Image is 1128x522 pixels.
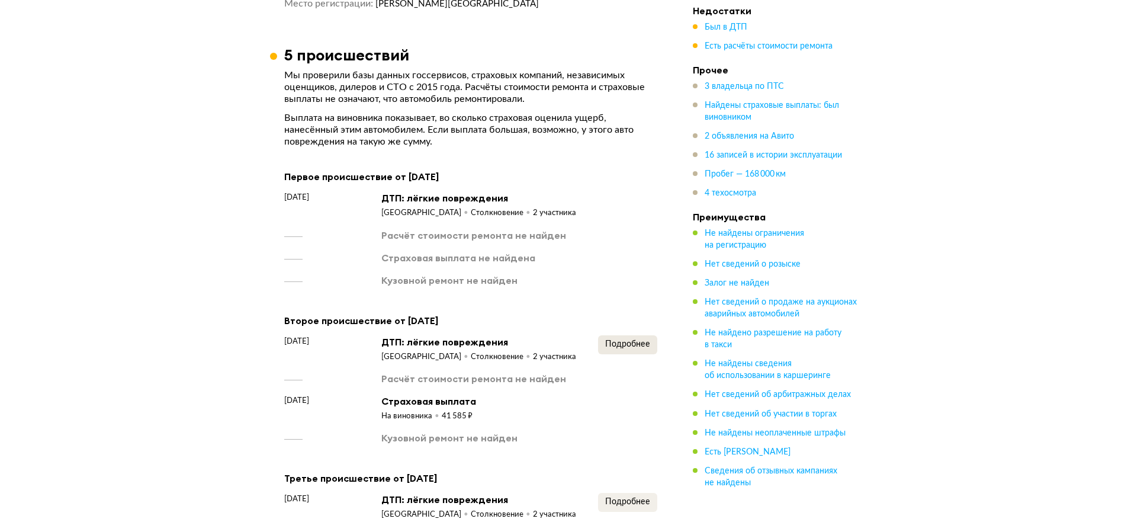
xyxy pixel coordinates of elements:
span: 3 владельца по ПТС [705,82,784,91]
span: Не найдены ограничения на регистрацию [705,229,804,249]
div: ДТП: лёгкие повреждения [381,335,576,348]
span: Есть [PERSON_NAME] [705,447,790,456]
div: ДТП: лёгкие повреждения [381,191,576,204]
span: Сведения об отзывных кампаниях не найдены [705,466,837,486]
h4: Прочее [693,64,859,76]
div: [GEOGRAPHIC_DATA] [381,510,471,520]
div: 2 участника [533,510,576,520]
span: Нет сведений о розыске [705,260,801,268]
div: Столкновение [471,352,533,363]
div: Расчёт стоимости ремонта не найден [381,229,566,242]
span: Не найдены неоплаченные штрафы [705,428,846,437]
div: Столкновение [471,208,533,219]
span: Не найдены сведения об использовании в каршеринге [705,360,831,380]
span: Пробег — 168 000 км [705,170,786,178]
span: Нет сведений об арбитражных делах [705,390,851,399]
span: Найдены страховые выплаты: был виновником [705,101,839,121]
div: Второе происшествие от [DATE] [284,313,657,328]
div: Страховая выплата не найдена [381,251,535,264]
button: Подробнее [598,493,657,512]
span: Нет сведений о продаже на аукционах аварийных автомобилей [705,298,857,318]
div: Кузовной ремонт не найден [381,431,518,444]
h3: 5 происшествий [284,46,409,64]
div: ДТП: лёгкие повреждения [381,493,576,506]
span: 4 техосмотра [705,189,756,197]
span: Подробнее [605,340,650,348]
div: [GEOGRAPHIC_DATA] [381,208,471,219]
span: [DATE] [284,191,309,203]
div: Расчёт стоимости ремонта не найден [381,372,566,385]
span: Залог не найден [705,279,769,287]
span: [DATE] [284,335,309,347]
span: Подробнее [605,498,650,506]
div: 2 участника [533,208,576,219]
div: Столкновение [471,510,533,520]
div: 2 участника [533,352,576,363]
div: Третье происшествие от [DATE] [284,470,657,486]
h4: Недостатки [693,5,859,17]
div: Кузовной ремонт не найден [381,274,518,287]
span: 16 записей в истории эксплуатации [705,151,842,159]
p: Мы проверили базы данных госсервисов, страховых компаний, независимых оценщиков, дилеров и СТО с ... [284,69,657,105]
span: Не найдено разрешение на работу в такси [705,329,841,349]
div: На виновника [381,411,442,422]
button: Подробнее [598,335,657,354]
div: Страховая выплата [381,395,476,408]
span: [DATE] [284,493,309,505]
span: 2 объявления на Авито [705,132,794,140]
span: [DATE] [284,395,309,406]
div: 41 585 ₽ [442,411,473,422]
div: [GEOGRAPHIC_DATA] [381,352,471,363]
span: Нет сведений об участии в торгах [705,409,837,418]
div: Первое происшествие от [DATE] [284,169,657,184]
span: Есть расчёты стоимости ремонта [705,42,833,50]
span: Был в ДТП [705,23,747,31]
h4: Преимущества [693,211,859,223]
p: Выплата на виновника показывает, во сколько страховая оценила ущерб, нанесённый этим автомобилем.... [284,112,657,148]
